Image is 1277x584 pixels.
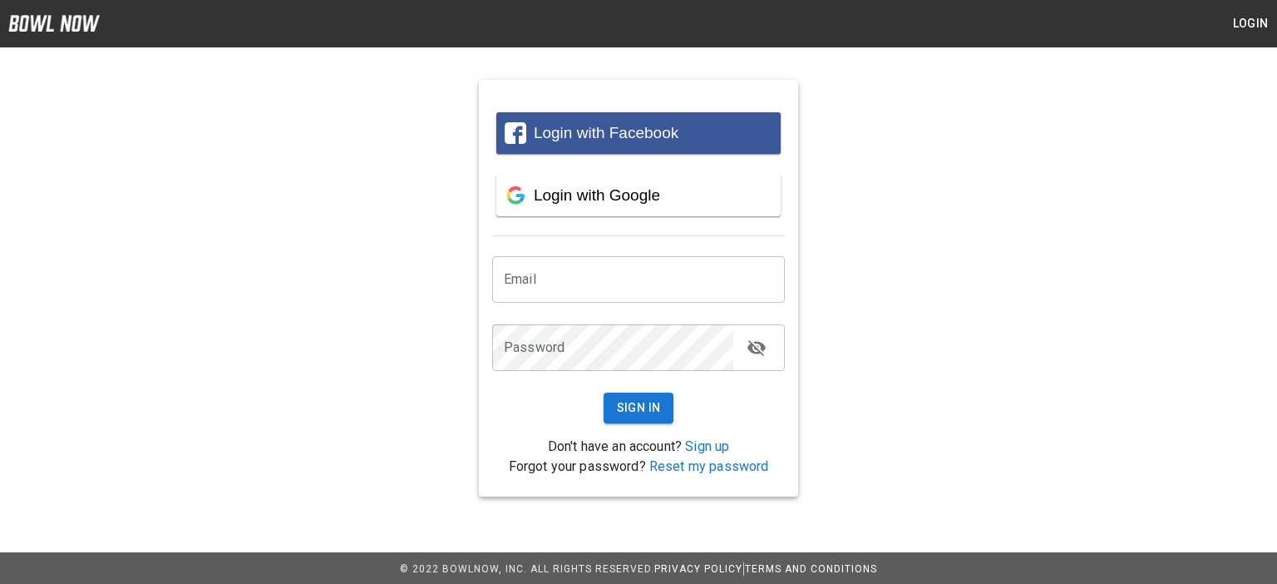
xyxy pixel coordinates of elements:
button: Login with Google [496,175,781,216]
p: Forgot your password? [492,457,785,477]
a: Reset my password [649,458,769,474]
p: Don't have an account? [492,437,785,457]
button: toggle password visibility [740,331,773,364]
span: Login with Google [534,186,660,204]
span: Login with Facebook [534,124,678,141]
button: Sign In [604,393,674,423]
img: logo [8,15,100,32]
span: © 2022 BowlNow, Inc. All Rights Reserved. [400,563,654,575]
a: Terms and Conditions [745,563,877,575]
a: Privacy Policy [654,563,742,575]
a: Sign up [685,438,729,454]
button: Login [1224,8,1277,39]
button: Login with Facebook [496,112,781,154]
